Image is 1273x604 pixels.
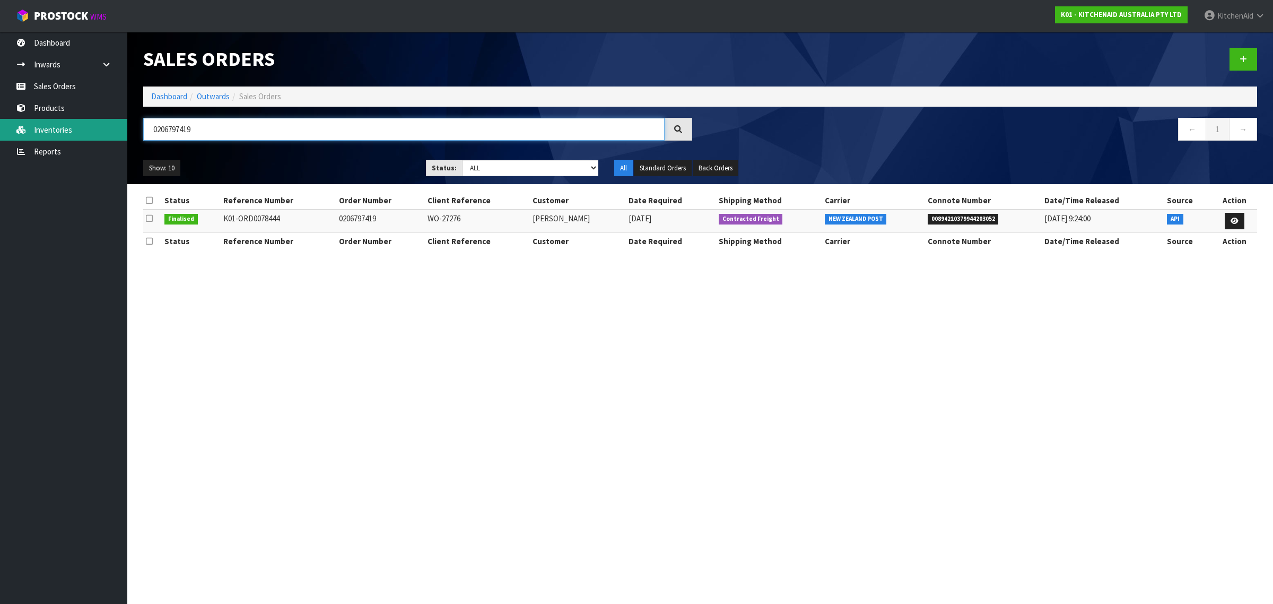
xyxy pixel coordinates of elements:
[716,192,822,209] th: Shipping Method
[626,232,716,249] th: Date Required
[530,192,626,209] th: Customer
[162,232,221,249] th: Status
[1206,118,1230,141] a: 1
[716,232,822,249] th: Shipping Method
[432,163,457,172] strong: Status:
[1217,11,1253,21] span: KitchenAid
[1061,10,1182,19] strong: K01 - KITCHENAID AUSTRALIA PTY LTD
[143,160,180,177] button: Show: 10
[925,232,1042,249] th: Connote Number
[1042,192,1164,209] th: Date/Time Released
[425,210,530,232] td: WO-27276
[425,192,530,209] th: Client Reference
[693,160,738,177] button: Back Orders
[530,210,626,232] td: [PERSON_NAME]
[221,232,336,249] th: Reference Number
[162,192,221,209] th: Status
[1178,118,1206,141] a: ←
[34,9,88,23] span: ProStock
[719,214,783,225] span: Contracted Freight
[822,192,925,209] th: Carrier
[1164,232,1212,249] th: Source
[1229,118,1257,141] a: →
[708,118,1257,144] nav: Page navigation
[928,214,999,225] span: 00894210379944203052
[221,210,336,232] td: K01-ORD0078444
[239,91,281,101] span: Sales Orders
[1044,213,1091,223] span: [DATE] 9:24:00
[614,160,633,177] button: All
[16,9,29,22] img: cube-alt.png
[822,232,925,249] th: Carrier
[634,160,692,177] button: Standard Orders
[626,192,716,209] th: Date Required
[143,48,692,70] h1: Sales Orders
[1042,232,1164,249] th: Date/Time Released
[925,192,1042,209] th: Connote Number
[336,210,425,232] td: 0206797419
[90,12,107,22] small: WMS
[221,192,336,209] th: Reference Number
[336,232,425,249] th: Order Number
[1164,192,1212,209] th: Source
[1213,232,1257,249] th: Action
[825,214,887,225] span: NEW ZEALAND POST
[197,91,230,101] a: Outwards
[151,91,187,101] a: Dashboard
[629,213,651,223] span: [DATE]
[1167,214,1183,225] span: API
[143,118,665,141] input: Search sales orders
[530,232,626,249] th: Customer
[1213,192,1257,209] th: Action
[164,214,198,225] span: Finalised
[425,232,530,249] th: Client Reference
[336,192,425,209] th: Order Number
